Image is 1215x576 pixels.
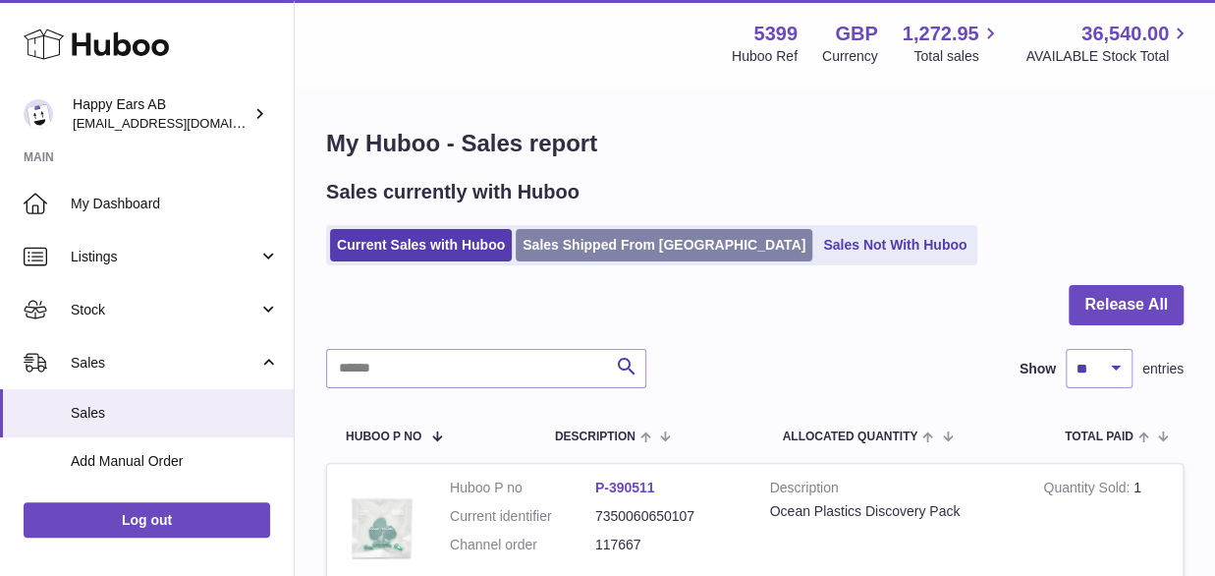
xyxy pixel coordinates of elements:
img: 3pl@happyearsearplugs.com [24,99,53,129]
span: Listings [71,248,258,266]
a: P-390511 [595,480,655,495]
div: Ocean Plastics Discovery Pack [770,502,1015,521]
div: Currency [822,47,878,66]
a: Sales Not With Huboo [816,229,973,261]
button: Release All [1069,285,1184,325]
a: Log out [24,502,270,538]
span: Add Manual Order [71,452,279,471]
strong: 5399 [753,21,798,47]
strong: GBP [835,21,877,47]
span: Description [555,431,635,443]
dt: Huboo P no [450,479,595,497]
label: Show [1020,360,1056,378]
strong: Description [770,479,1015,502]
span: entries [1142,360,1184,378]
dd: 117667 [595,536,741,554]
span: 1,272.95 [903,21,979,47]
span: Sales [71,354,258,373]
a: Sales Shipped From [GEOGRAPHIC_DATA] [516,229,812,261]
span: Huboo P no [346,431,421,443]
a: Current Sales with Huboo [330,229,512,261]
div: Happy Ears AB [73,95,249,133]
span: Sales [71,404,279,423]
span: AVAILABLE Stock Total [1025,47,1191,66]
span: Total paid [1065,431,1133,443]
span: Total sales [913,47,1001,66]
dd: 7350060650107 [595,507,741,526]
dt: Channel order [450,536,595,554]
span: ALLOCATED Quantity [782,431,917,443]
a: 36,540.00 AVAILABLE Stock Total [1025,21,1191,66]
strong: Quantity Sold [1043,480,1133,500]
h2: Sales currently with Huboo [326,179,580,205]
span: Stock [71,301,258,319]
div: Huboo Ref [732,47,798,66]
span: My Dashboard [71,195,279,213]
span: [EMAIL_ADDRESS][DOMAIN_NAME] [73,115,289,131]
dt: Current identifier [450,507,595,526]
a: 1,272.95 Total sales [903,21,1002,66]
span: 36,540.00 [1081,21,1169,47]
h1: My Huboo - Sales report [326,128,1184,159]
